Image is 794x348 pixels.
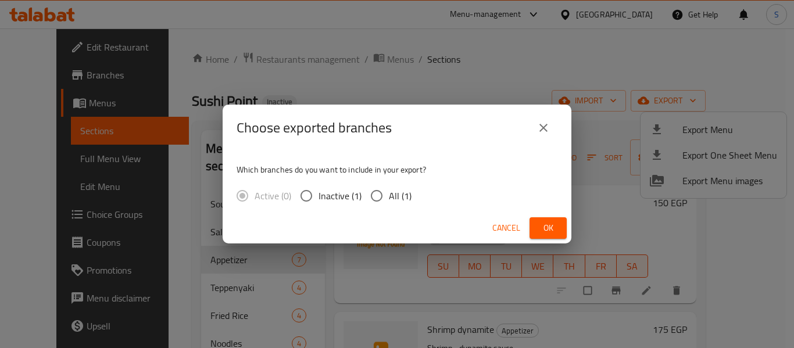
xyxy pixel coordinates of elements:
[237,164,557,175] p: Which branches do you want to include in your export?
[530,114,557,142] button: close
[530,217,567,239] button: Ok
[319,189,362,203] span: Inactive (1)
[255,189,291,203] span: Active (0)
[488,217,525,239] button: Cancel
[492,221,520,235] span: Cancel
[389,189,412,203] span: All (1)
[237,119,392,137] h2: Choose exported branches
[539,221,557,235] span: Ok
